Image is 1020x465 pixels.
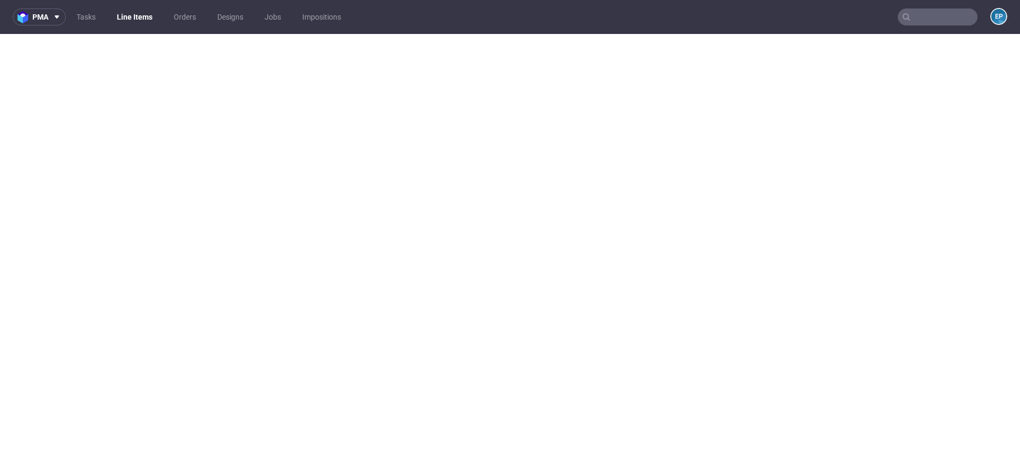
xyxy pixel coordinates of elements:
a: Tasks [70,8,102,25]
img: logo [18,11,32,23]
a: Orders [167,8,202,25]
a: Impositions [296,8,347,25]
button: pma [13,8,66,25]
figcaption: EP [991,9,1006,24]
a: Line Items [110,8,159,25]
a: Designs [211,8,250,25]
a: Jobs [258,8,287,25]
span: pma [32,13,48,21]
